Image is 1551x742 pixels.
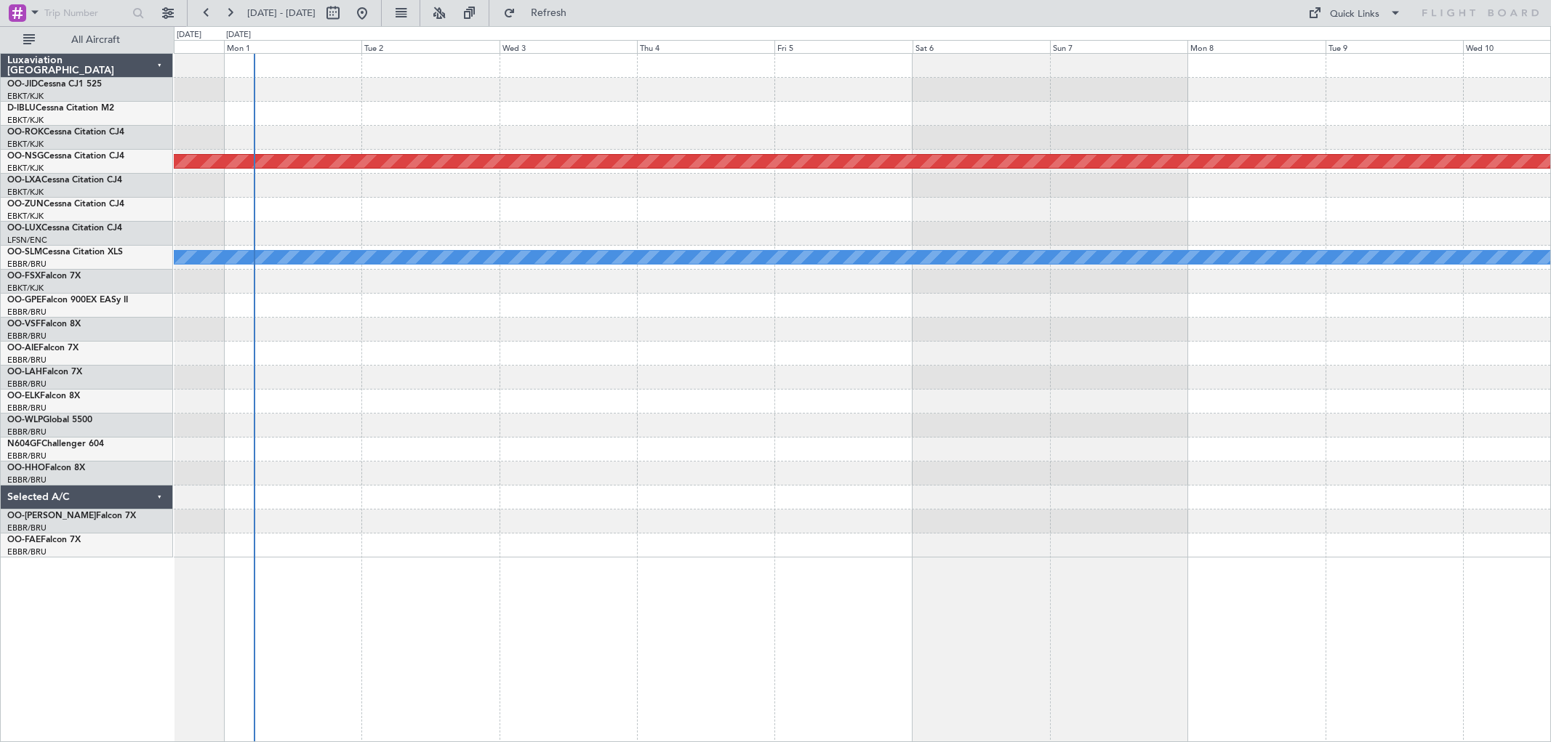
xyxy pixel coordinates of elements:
a: OO-AIEFalcon 7X [7,344,79,352]
a: N604GFChallenger 604 [7,440,104,448]
div: Tue 9 [1326,40,1463,53]
span: OO-FAE [7,536,41,544]
span: OO-LUX [7,224,41,233]
div: Mon 8 [1187,40,1325,53]
a: EBBR/BRU [7,523,47,533]
a: OO-NSGCessna Citation CJ4 [7,152,124,161]
input: Trip Number [44,2,128,24]
a: OO-LXACessna Citation CJ4 [7,176,122,185]
span: OO-NSG [7,152,44,161]
button: All Aircraft [16,28,158,52]
div: Mon 1 [224,40,361,53]
a: EBBR/BRU [7,475,47,485]
a: OO-WLPGlobal 5500 [7,416,92,424]
a: OO-ROKCessna Citation CJ4 [7,128,124,137]
a: EBBR/BRU [7,427,47,437]
a: EBBR/BRU [7,403,47,414]
a: EBBR/BRU [7,259,47,270]
a: OO-VSFFalcon 8X [7,320,81,328]
span: D-IBLU [7,104,36,113]
span: OO-JID [7,80,38,89]
a: EBKT/KJK [7,91,44,102]
div: Tue 2 [361,40,499,53]
a: OO-ELKFalcon 8X [7,392,80,400]
a: EBBR/BRU [7,547,47,557]
div: Sun 7 [1050,40,1187,53]
a: OO-ZUNCessna Citation CJ4 [7,200,124,209]
span: N604GF [7,440,41,448]
a: OO-GPEFalcon 900EX EASy II [7,296,128,305]
span: OO-GPE [7,296,41,305]
button: Refresh [497,1,584,25]
span: OO-WLP [7,416,43,424]
a: D-IBLUCessna Citation M2 [7,104,114,113]
div: [DATE] [177,29,201,41]
a: EBKT/KJK [7,283,44,294]
a: LFSN/ENC [7,235,47,246]
button: Quick Links [1301,1,1408,25]
span: OO-HHO [7,464,45,472]
div: Quick Links [1330,7,1379,22]
span: OO-ZUN [7,200,44,209]
a: OO-HHOFalcon 8X [7,464,85,472]
a: EBKT/KJK [7,163,44,174]
a: EBKT/KJK [7,211,44,222]
a: OO-LUXCessna Citation CJ4 [7,224,122,233]
a: EBBR/BRU [7,331,47,342]
a: OO-[PERSON_NAME]Falcon 7X [7,512,136,520]
a: EBKT/KJK [7,139,44,150]
a: EBBR/BRU [7,307,47,318]
div: Wed 3 [500,40,637,53]
div: [DATE] [226,29,251,41]
span: [DATE] - [DATE] [247,7,316,20]
span: OO-VSF [7,320,41,328]
a: EBBR/BRU [7,355,47,366]
span: OO-FSX [7,272,41,281]
span: OO-SLM [7,248,42,257]
a: EBKT/KJK [7,115,44,126]
div: Sat 6 [913,40,1050,53]
span: OO-ROK [7,128,44,137]
span: OO-LXA [7,176,41,185]
span: Refresh [518,8,580,18]
a: OO-JIDCessna CJ1 525 [7,80,102,89]
span: All Aircraft [38,35,153,45]
div: Thu 4 [637,40,774,53]
a: EBBR/BRU [7,451,47,461]
a: EBBR/BRU [7,379,47,390]
a: OO-FSXFalcon 7X [7,272,81,281]
span: OO-ELK [7,392,40,400]
a: OO-SLMCessna Citation XLS [7,248,123,257]
span: OO-AIE [7,344,39,352]
span: OO-[PERSON_NAME] [7,512,96,520]
a: OO-LAHFalcon 7X [7,368,82,376]
a: OO-FAEFalcon 7X [7,536,81,544]
div: Fri 5 [774,40,912,53]
a: EBKT/KJK [7,187,44,198]
span: OO-LAH [7,368,42,376]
